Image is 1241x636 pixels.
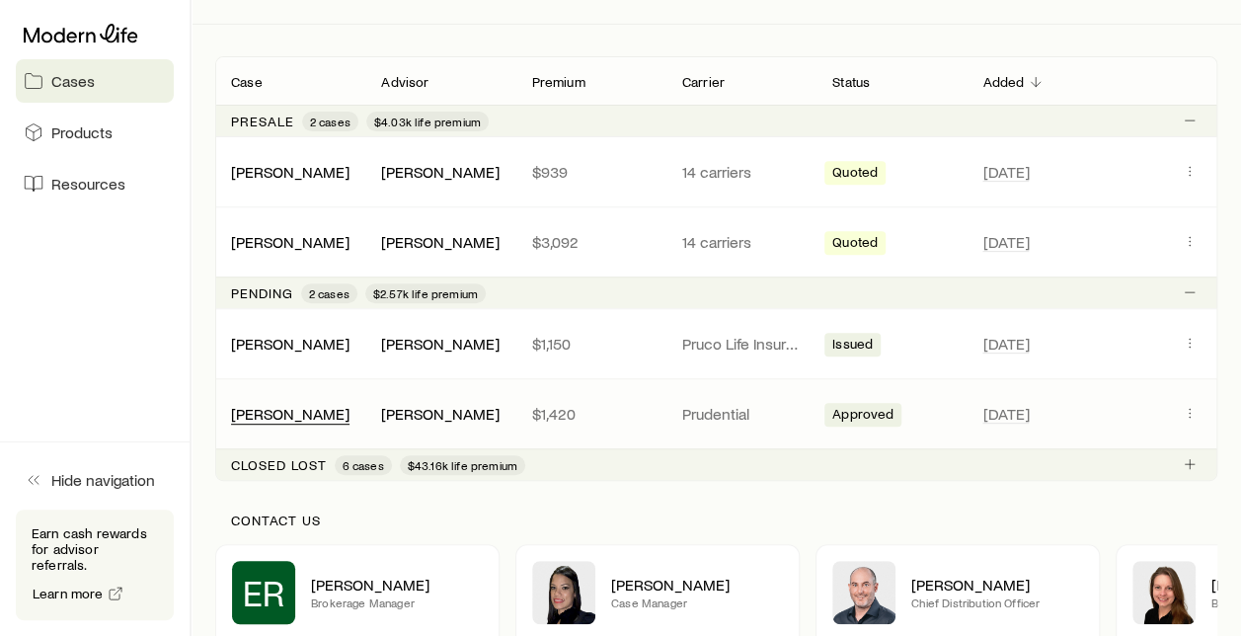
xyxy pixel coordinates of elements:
a: [PERSON_NAME] [231,334,349,353]
p: Presale [231,114,294,129]
div: Earn cash rewards for advisor referrals.Learn more [16,510,174,620]
div: [PERSON_NAME] [231,232,349,253]
span: Products [51,122,113,142]
p: Status [832,74,870,90]
a: Products [16,111,174,154]
p: Added [982,74,1024,90]
p: $939 [532,162,651,182]
span: Resources [51,174,125,194]
p: Pruco Life Insurance Company [682,334,801,354]
span: $2.57k life premium [373,285,478,301]
button: Hide navigation [16,458,174,502]
p: Case [231,74,263,90]
span: $4.03k life premium [374,114,481,129]
p: 14 carriers [682,162,801,182]
p: $3,092 [532,232,651,252]
span: 2 cases [310,114,350,129]
img: Elana Hasten [532,561,595,624]
img: Dan Pierson [832,561,895,624]
span: Quoted [832,164,878,185]
p: [PERSON_NAME] [311,575,483,595]
span: $43.16k life premium [408,457,517,473]
span: Approved [832,406,893,427]
div: [PERSON_NAME] [381,334,500,355]
p: Chief Distribution Officer [911,595,1083,610]
a: [PERSON_NAME] [231,162,349,181]
div: [PERSON_NAME] [231,334,349,355]
p: Brokerage Manager [311,595,483,610]
p: Prudential [682,404,801,424]
a: Cases [16,59,174,103]
p: $1,420 [532,404,651,424]
span: [DATE] [982,232,1029,252]
p: Contact us [231,513,1202,528]
span: Cases [51,71,95,91]
p: $1,150 [532,334,651,354]
p: [PERSON_NAME] [611,575,783,595]
div: [PERSON_NAME] [381,232,500,253]
div: [PERSON_NAME] [231,162,349,183]
a: [PERSON_NAME] [231,232,349,251]
p: Case Manager [611,595,783,610]
p: Premium [532,74,585,90]
span: Learn more [33,587,104,600]
div: [PERSON_NAME] [231,404,349,425]
span: Hide navigation [51,470,155,490]
div: [PERSON_NAME] [381,404,500,425]
p: 14 carriers [682,232,801,252]
a: [PERSON_NAME] [231,404,349,423]
span: 2 cases [309,285,349,301]
p: Pending [231,285,293,301]
span: [DATE] [982,162,1029,182]
p: [PERSON_NAME] [911,575,1083,595]
div: [PERSON_NAME] [381,162,500,183]
span: [DATE] [982,334,1029,354]
p: Closed lost [231,457,327,473]
img: Ellen Wall [1132,561,1196,624]
a: Resources [16,162,174,205]
p: Advisor [381,74,428,90]
span: ER [243,573,284,612]
span: [DATE] [982,404,1029,424]
span: Issued [832,336,873,357]
p: Earn cash rewards for advisor referrals. [32,525,158,573]
p: Carrier [682,74,725,90]
span: Quoted [832,234,878,255]
div: Client cases [215,56,1217,481]
span: 6 cases [343,457,384,473]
